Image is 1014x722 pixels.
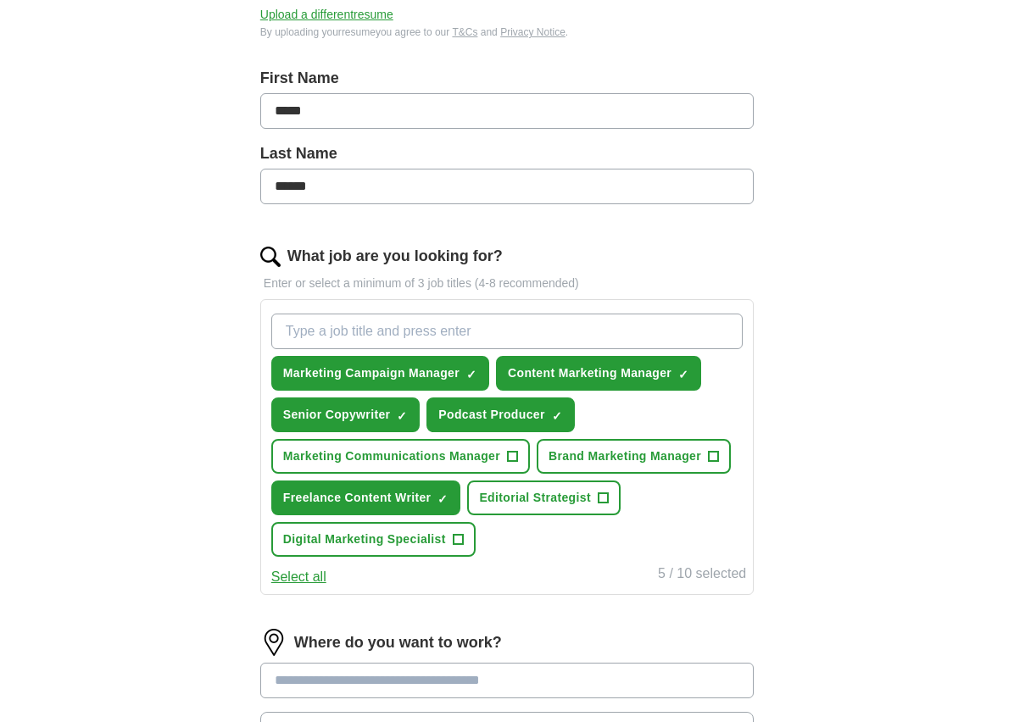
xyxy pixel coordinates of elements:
[479,489,590,507] span: Editorial Strategist
[260,629,287,656] img: location.png
[260,6,393,24] button: Upload a differentresume
[283,447,500,465] span: Marketing Communications Manager
[496,356,701,391] button: Content Marketing Manager✓
[549,447,701,465] span: Brand Marketing Manager
[287,245,503,268] label: What job are you looking for?
[271,439,530,474] button: Marketing Communications Manager
[508,364,671,382] span: Content Marketing Manager
[260,25,754,40] div: By uploading your resume you agree to our and .
[552,409,562,423] span: ✓
[271,480,461,515] button: Freelance Content Writer✓
[283,406,391,424] span: Senior Copywriter
[678,368,688,381] span: ✓
[467,480,620,515] button: Editorial Strategist
[283,364,460,382] span: Marketing Campaign Manager
[260,67,754,90] label: First Name
[283,530,446,548] span: Digital Marketing Specialist
[500,26,565,38] a: Privacy Notice
[452,26,477,38] a: T&Cs
[537,439,731,474] button: Brand Marketing Manager
[437,492,448,506] span: ✓
[271,397,421,432] button: Senior Copywriter✓
[271,356,489,391] button: Marketing Campaign Manager✓
[260,275,754,292] p: Enter or select a minimum of 3 job titles (4-8 recommended)
[397,409,407,423] span: ✓
[271,314,743,349] input: Type a job title and press enter
[260,142,754,165] label: Last Name
[426,397,574,432] button: Podcast Producer✓
[658,564,746,587] div: 5 / 10 selected
[294,631,502,654] label: Where do you want to work?
[271,567,326,587] button: Select all
[271,522,476,557] button: Digital Marketing Specialist
[260,247,281,267] img: search.png
[466,368,476,381] span: ✓
[438,406,544,424] span: Podcast Producer
[283,489,432,507] span: Freelance Content Writer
